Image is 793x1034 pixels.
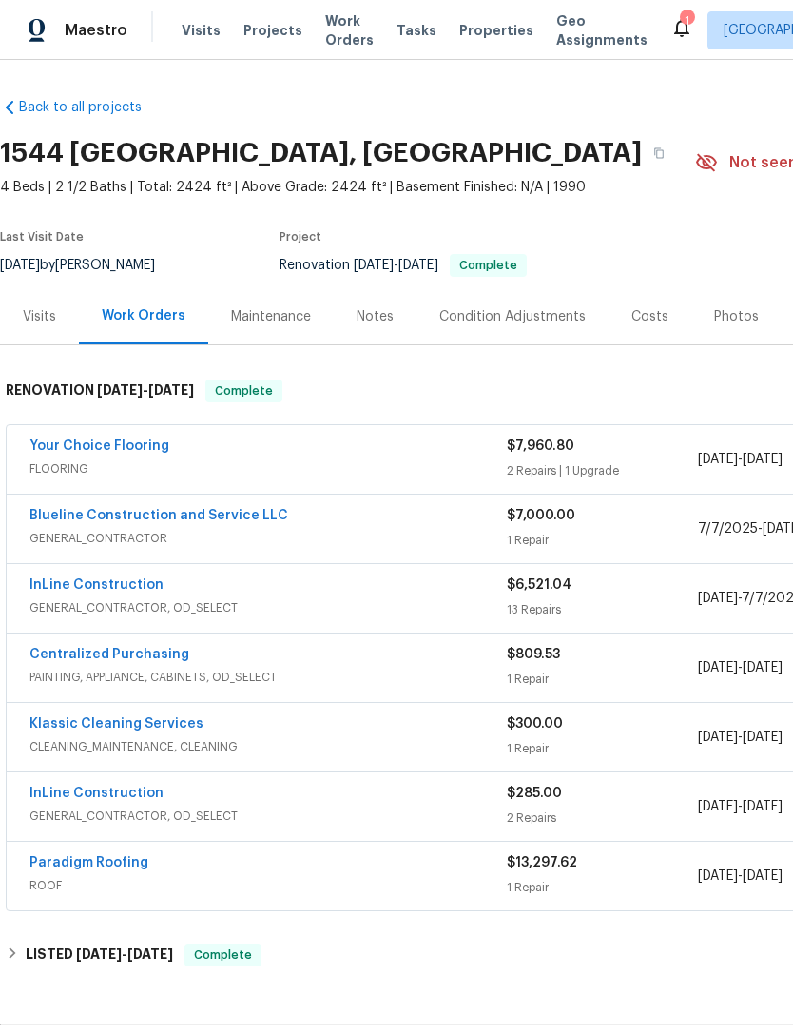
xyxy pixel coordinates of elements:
[29,439,169,453] a: Your Choice Flooring
[698,453,738,466] span: [DATE]
[97,383,194,397] span: -
[76,947,173,961] span: -
[459,21,533,40] span: Properties
[29,459,507,478] span: FLOORING
[698,731,738,744] span: [DATE]
[507,531,698,550] div: 1 Repair
[507,856,577,869] span: $13,297.62
[507,739,698,758] div: 1 Repair
[186,946,260,965] span: Complete
[698,728,783,747] span: -
[507,439,574,453] span: $7,960.80
[398,259,438,272] span: [DATE]
[714,307,759,326] div: Photos
[698,592,738,605] span: [DATE]
[6,380,194,402] h6: RENOVATION
[743,661,783,674] span: [DATE]
[29,578,164,592] a: InLine Construction
[65,21,127,40] span: Maestro
[29,717,203,731] a: Klassic Cleaning Services
[507,600,698,619] div: 13 Repairs
[102,306,185,325] div: Work Orders
[97,383,143,397] span: [DATE]
[698,869,738,883] span: [DATE]
[743,800,783,813] span: [DATE]
[507,578,571,592] span: $6,521.04
[396,24,436,37] span: Tasks
[507,809,698,828] div: 2 Repairs
[76,947,122,961] span: [DATE]
[29,787,164,800] a: InLine Construction
[29,737,507,756] span: CLEANING_MAINTENANCE, CLEANING
[29,509,288,522] a: Blueline Construction and Service LLC
[452,260,525,271] span: Complete
[698,658,783,677] span: -
[439,307,586,326] div: Condition Adjustments
[642,136,676,170] button: Copy Address
[507,670,698,689] div: 1 Repair
[325,11,374,49] span: Work Orders
[698,800,738,813] span: [DATE]
[23,307,56,326] div: Visits
[354,259,438,272] span: -
[29,856,148,869] a: Paradigm Roofing
[354,259,394,272] span: [DATE]
[743,869,783,883] span: [DATE]
[698,797,783,816] span: -
[507,787,562,800] span: $285.00
[29,598,507,617] span: GENERAL_CONTRACTOR, OD_SELECT
[26,944,173,966] h6: LISTED
[29,807,507,826] span: GENERAL_CONTRACTOR, OD_SELECT
[507,509,575,522] span: $7,000.00
[680,11,693,30] div: 1
[280,259,527,272] span: Renovation
[698,450,783,469] span: -
[631,307,668,326] div: Costs
[243,21,302,40] span: Projects
[698,522,758,536] span: 7/7/2025
[29,668,507,687] span: PAINTING, APPLIANCE, CABINETS, OD_SELECT
[507,717,563,731] span: $300.00
[29,876,507,895] span: ROOF
[207,381,280,400] span: Complete
[698,867,783,886] span: -
[231,307,311,326] div: Maintenance
[29,648,189,661] a: Centralized Purchasing
[507,461,698,480] div: 2 Repairs | 1 Upgrade
[127,947,173,961] span: [DATE]
[698,661,738,674] span: [DATE]
[556,11,648,49] span: Geo Assignments
[29,529,507,548] span: GENERAL_CONTRACTOR
[148,383,194,397] span: [DATE]
[507,878,698,897] div: 1 Repair
[507,648,560,661] span: $809.53
[357,307,394,326] div: Notes
[280,231,321,243] span: Project
[182,21,221,40] span: Visits
[743,731,783,744] span: [DATE]
[743,453,783,466] span: [DATE]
